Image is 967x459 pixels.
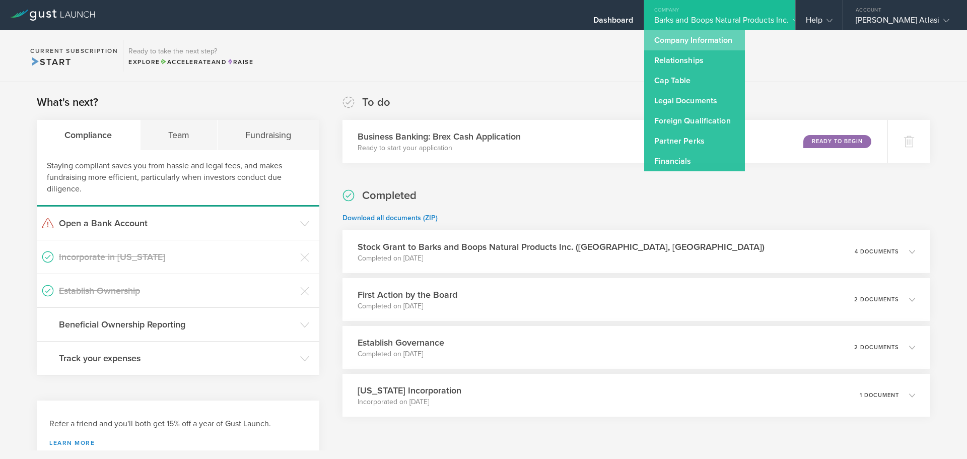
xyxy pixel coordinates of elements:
h2: Completed [362,188,417,203]
div: [PERSON_NAME] Atlasi [856,15,949,30]
h2: To do [362,95,390,110]
p: Completed on [DATE] [358,253,765,264]
p: 1 document [860,392,899,398]
div: Barks and Boops Natural Products Inc. [654,15,785,30]
div: Explore [128,57,253,67]
p: Completed on [DATE] [358,349,444,359]
h3: Open a Bank Account [59,217,295,230]
h3: Stock Grant to Barks and Boops Natural Products Inc. ([GEOGRAPHIC_DATA], [GEOGRAPHIC_DATA]) [358,240,765,253]
p: 4 documents [855,249,899,254]
p: Ready to start your application [358,143,521,153]
div: Ready to take the next step?ExploreAccelerateandRaise [123,40,258,72]
span: Raise [227,58,253,65]
h3: Business Banking: Brex Cash Application [358,130,521,143]
h3: First Action by the Board [358,288,457,301]
p: 2 documents [854,297,899,302]
div: Business Banking: Brex Cash ApplicationReady to start your applicationReady to Begin [342,120,887,163]
h3: [US_STATE] Incorporation [358,384,461,397]
h3: Track your expenses [59,352,295,365]
div: Help [806,15,833,30]
div: Fundraising [218,120,319,150]
span: Accelerate [160,58,212,65]
h3: Incorporate in [US_STATE] [59,250,295,264]
p: Incorporated on [DATE] [358,397,461,407]
div: Team [141,120,218,150]
a: Download all documents (ZIP) [342,214,438,222]
h3: Establish Ownership [59,284,295,297]
span: Start [30,56,71,68]
h2: Current Subscription [30,48,118,54]
p: 2 documents [854,345,899,350]
div: Staying compliant saves you from hassle and legal fees, and makes fundraising more efficient, par... [37,150,319,207]
h2: What's next? [37,95,98,110]
span: and [160,58,227,65]
p: Completed on [DATE] [358,301,457,311]
h3: Ready to take the next step? [128,48,253,55]
h3: Beneficial Ownership Reporting [59,318,295,331]
div: Compliance [37,120,141,150]
div: Ready to Begin [803,135,871,148]
h3: Establish Governance [358,336,444,349]
div: Dashboard [593,15,634,30]
h3: Refer a friend and you'll both get 15% off a year of Gust Launch. [49,418,307,430]
a: Learn more [49,440,307,446]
